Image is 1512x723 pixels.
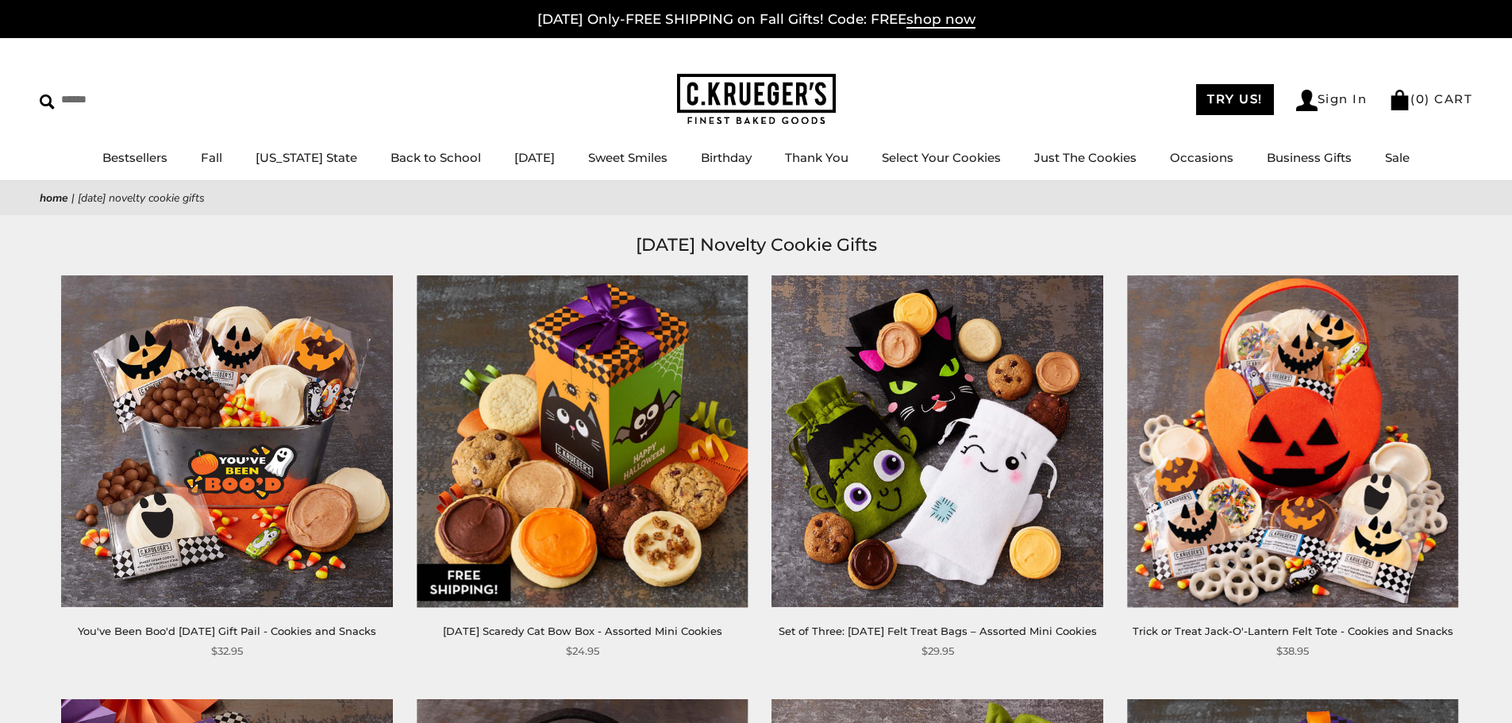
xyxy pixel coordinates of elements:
span: [DATE] Novelty Cookie Gifts [78,190,205,206]
img: Halloween Scaredy Cat Bow Box - Assorted Mini Cookies [417,275,748,606]
a: (0) CART [1389,91,1472,106]
a: Fall [201,150,222,165]
a: Sweet Smiles [588,150,668,165]
img: Account [1296,90,1318,111]
img: Bag [1389,90,1410,110]
img: You've Been Boo'd Halloween Gift Pail - Cookies and Snacks [62,275,393,606]
img: Set of Three: Halloween Felt Treat Bags – Assorted Mini Cookies [772,275,1103,606]
iframe: Sign Up via Text for Offers [13,663,164,710]
a: Just The Cookies [1034,150,1137,165]
input: Search [40,87,229,112]
a: You've Been Boo'd [DATE] Gift Pail - Cookies and Snacks [78,625,376,637]
a: Business Gifts [1267,150,1352,165]
a: Occasions [1170,150,1233,165]
a: Back to School [391,150,481,165]
span: $29.95 [921,643,954,660]
a: Sale [1385,150,1410,165]
a: Birthday [701,150,752,165]
a: TRY US! [1196,84,1274,115]
img: Trick or Treat Jack-O'-Lantern Felt Tote - Cookies and Snacks [1127,275,1458,606]
a: Thank You [785,150,848,165]
a: Sign In [1296,90,1368,111]
a: [US_STATE] State [256,150,357,165]
span: | [71,190,75,206]
a: [DATE] Only-FREE SHIPPING on Fall Gifts! Code: FREEshop now [537,11,975,29]
h1: [DATE] Novelty Cookie Gifts [63,231,1449,260]
a: Home [40,190,68,206]
nav: breadcrumbs [40,189,1472,207]
a: Set of Three: [DATE] Felt Treat Bags – Assorted Mini Cookies [779,625,1097,637]
span: 0 [1416,91,1425,106]
a: Trick or Treat Jack-O'-Lantern Felt Tote - Cookies and Snacks [1133,625,1453,637]
a: Bestsellers [102,150,167,165]
span: $38.95 [1276,643,1309,660]
img: Search [40,94,55,110]
a: Select Your Cookies [882,150,1001,165]
span: $24.95 [566,643,599,660]
a: [DATE] Scaredy Cat Bow Box - Assorted Mini Cookies [443,625,722,637]
a: [DATE] [514,150,555,165]
span: shop now [906,11,975,29]
img: C.KRUEGER'S [677,74,836,125]
span: $32.95 [211,643,243,660]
